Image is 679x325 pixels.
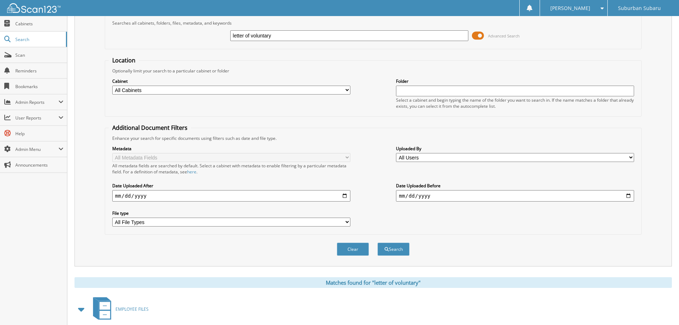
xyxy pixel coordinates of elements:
[15,146,58,152] span: Admin Menu
[89,295,149,323] a: EMPLOYEE FILES
[488,33,520,39] span: Advanced Search
[15,83,63,90] span: Bookmarks
[109,68,638,74] div: Optionally limit your search to a particular cabinet or folder
[15,52,63,58] span: Scan
[109,124,191,132] legend: Additional Document Filters
[396,78,634,84] label: Folder
[187,169,196,175] a: here
[643,291,679,325] iframe: Chat Widget
[15,131,63,137] span: Help
[396,146,634,152] label: Uploaded By
[396,190,634,202] input: end
[550,6,590,10] span: [PERSON_NAME]
[109,56,139,64] legend: Location
[15,68,63,74] span: Reminders
[7,3,61,13] img: scan123-logo-white.svg
[15,99,58,105] span: Admin Reports
[109,135,638,141] div: Enhance your search for specific documents using filters such as date and file type.
[15,115,58,121] span: User Reports
[74,277,672,288] div: Matches found for "letter of voluntary"
[337,243,369,256] button: Clear
[109,20,638,26] div: Searches all cabinets, folders, files, metadata, and keywords
[112,190,350,202] input: start
[15,21,63,27] span: Cabinets
[115,306,149,312] span: EMPLOYEE FILES
[112,210,350,216] label: File type
[112,183,350,189] label: Date Uploaded After
[15,36,62,42] span: Search
[112,163,350,175] div: All metadata fields are searched by default. Select a cabinet with metadata to enable filtering b...
[618,6,661,10] span: Suburban Subaru
[396,183,634,189] label: Date Uploaded Before
[377,243,410,256] button: Search
[15,162,63,168] span: Announcements
[112,146,350,152] label: Metadata
[112,78,350,84] label: Cabinet
[396,97,634,109] div: Select a cabinet and begin typing the name of the folder you want to search in. If the name match...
